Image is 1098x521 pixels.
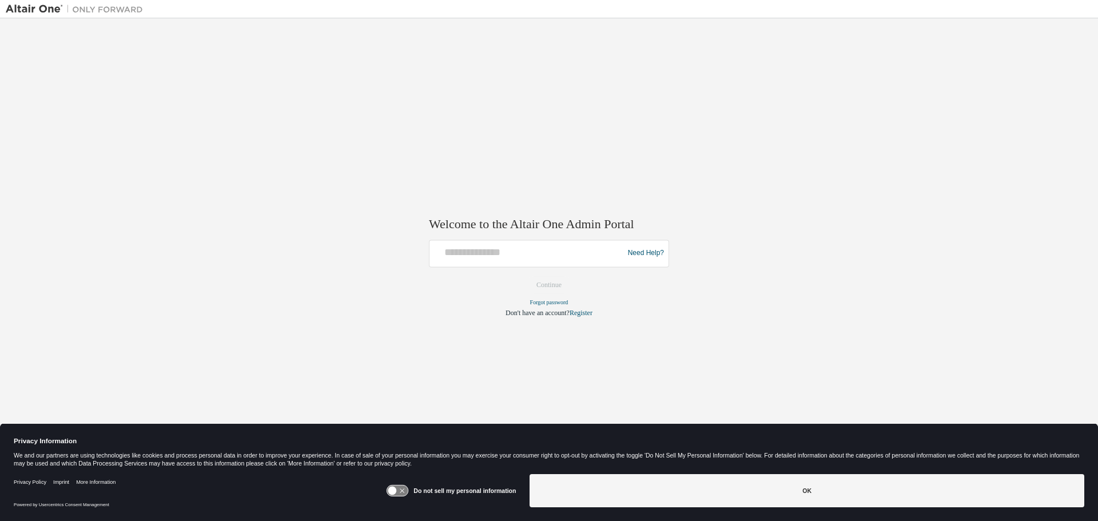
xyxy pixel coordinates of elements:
[6,3,149,15] img: Altair One
[530,299,568,305] a: Forgot password
[506,309,570,317] span: Don't have an account?
[570,309,592,317] a: Register
[429,217,669,233] h2: Welcome to the Altair One Admin Portal
[628,253,664,254] a: Need Help?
